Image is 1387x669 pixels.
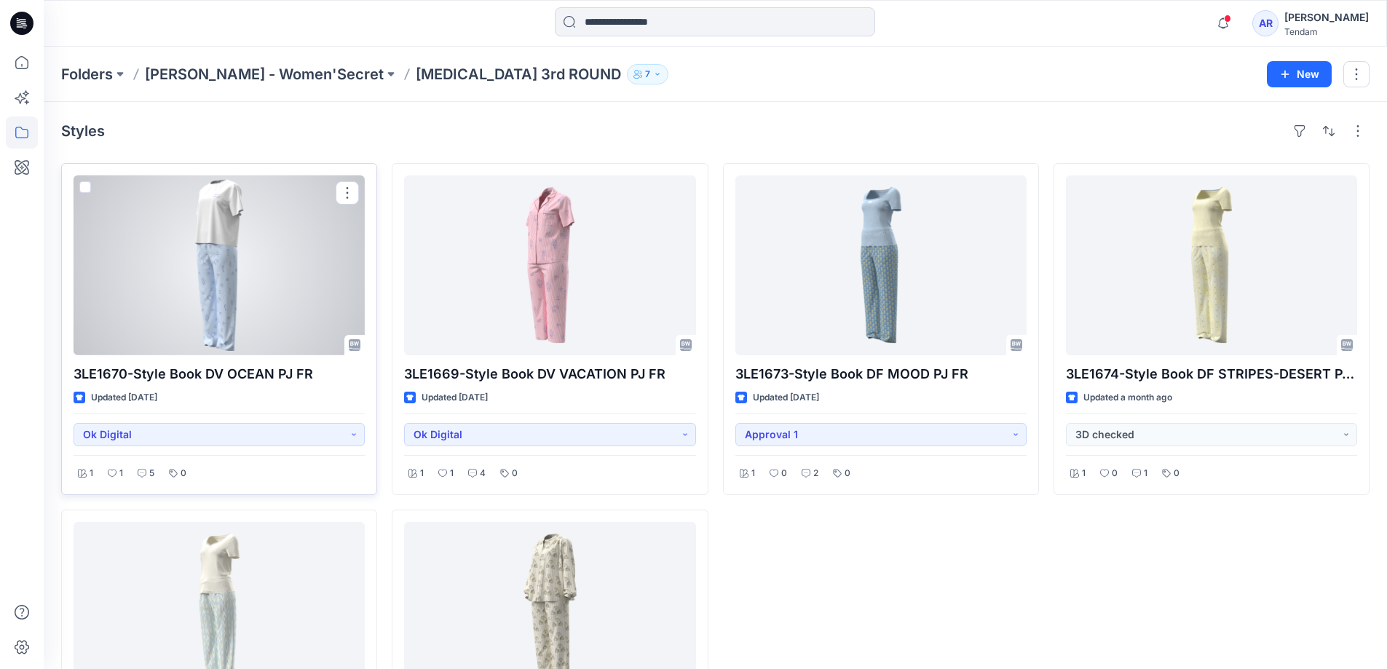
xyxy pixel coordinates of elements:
[74,364,365,384] p: 3LE1670-Style Book DV OCEAN PJ FR
[1284,26,1369,37] div: Tendam
[420,466,424,481] p: 1
[450,466,454,481] p: 1
[735,175,1027,355] a: 3LE1673-Style Book DF MOOD PJ FR
[61,64,113,84] a: Folders
[1083,390,1172,405] p: Updated a month ago
[74,175,365,355] a: 3LE1670-Style Book DV OCEAN PJ FR
[645,66,650,82] p: 7
[512,466,518,481] p: 0
[813,466,818,481] p: 2
[1284,9,1369,26] div: [PERSON_NAME]
[753,390,819,405] p: Updated [DATE]
[1174,466,1179,481] p: 0
[149,466,154,481] p: 5
[61,122,105,140] h4: Styles
[627,64,668,84] button: 7
[181,466,186,481] p: 0
[1066,175,1357,355] a: 3LE1674-Style Book DF STRIPES-DESERT PJ FR
[91,390,157,405] p: Updated [DATE]
[1144,466,1147,481] p: 1
[480,466,486,481] p: 4
[735,364,1027,384] p: 3LE1673-Style Book DF MOOD PJ FR
[119,466,123,481] p: 1
[845,466,850,481] p: 0
[404,364,695,384] p: 3LE1669-Style Book DV VACATION PJ FR
[781,466,787,481] p: 0
[1082,466,1086,481] p: 1
[422,390,488,405] p: Updated [DATE]
[1267,61,1332,87] button: New
[1066,364,1357,384] p: 3LE1674-Style Book DF STRIPES-DESERT PJ FR
[145,64,384,84] a: [PERSON_NAME] - Women'Secret
[404,175,695,355] a: 3LE1669-Style Book DV VACATION PJ FR
[90,466,93,481] p: 1
[1112,466,1118,481] p: 0
[416,64,621,84] p: [MEDICAL_DATA] 3rd ROUND
[751,466,755,481] p: 1
[1252,10,1279,36] div: AR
